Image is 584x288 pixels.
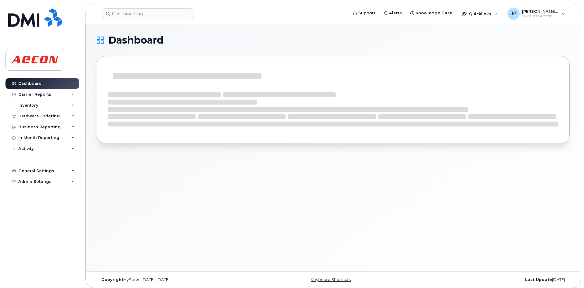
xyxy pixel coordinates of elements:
span: Dashboard [108,36,164,45]
strong: Last Update [525,277,552,282]
div: MyServe [DATE]–[DATE] [97,277,254,282]
strong: Copyright [101,277,123,282]
div: [DATE] [412,277,570,282]
a: Keyboard Shortcuts [311,277,351,282]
